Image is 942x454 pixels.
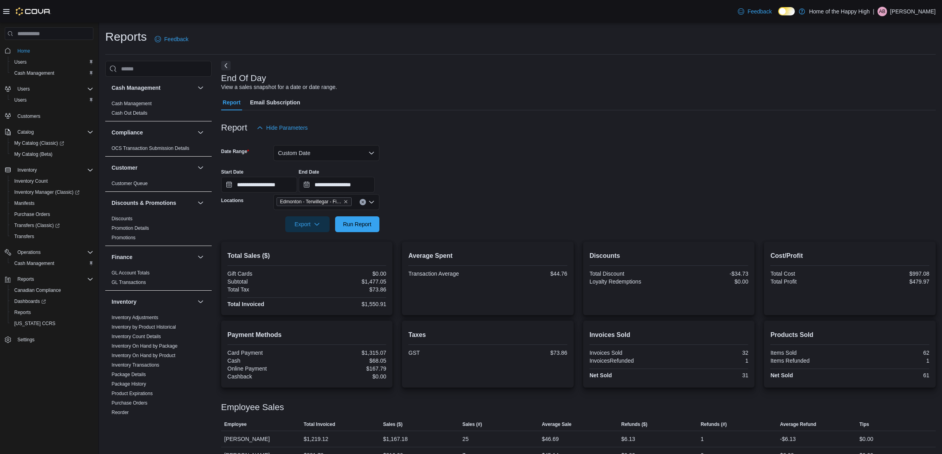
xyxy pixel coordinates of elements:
h2: Payment Methods [227,330,387,340]
button: Canadian Compliance [8,285,97,296]
h2: Invoices Sold [589,330,749,340]
button: Export [285,216,330,232]
div: Card Payment [227,350,305,356]
span: Reports [17,276,34,282]
div: Cashback [227,373,305,380]
button: Inventory [14,165,40,175]
a: Cash Out Details [112,110,148,116]
span: Home [14,45,93,55]
span: Canadian Compliance [14,287,61,293]
button: Finance [196,252,205,262]
span: Inventory Transactions [112,362,159,368]
div: $73.86 [309,286,387,293]
span: Inventory On Hand by Product [112,352,175,359]
div: Gift Cards [227,271,305,277]
a: Inventory Count [11,176,51,186]
a: My Catalog (Classic) [11,138,67,148]
span: Inventory [14,165,93,175]
button: Inventory [112,298,194,306]
a: Transfers (Classic) [11,221,63,230]
button: Inventory [196,297,205,306]
span: Dashboards [14,298,46,305]
div: Cash [227,358,305,364]
a: GL Account Totals [112,270,150,276]
button: Settings [2,334,97,345]
div: Items Sold [770,350,848,356]
span: Operations [17,249,41,255]
a: Inventory Manager (Classic) [11,187,83,197]
span: Feedback [747,8,771,15]
button: Run Report [335,216,379,232]
h3: Discounts & Promotions [112,199,176,207]
span: Edmonton - Terwillegar - Fire & Flower [280,198,342,206]
span: Canadian Compliance [11,286,93,295]
a: My Catalog (Beta) [11,149,56,159]
a: [US_STATE] CCRS [11,319,59,328]
span: Reports [14,309,31,316]
span: Promotion Details [112,225,149,231]
div: 1 [701,434,704,444]
div: Finance [105,268,212,290]
div: Transaction Average [408,271,486,277]
a: Dashboards [8,296,97,307]
div: Total Tax [227,286,305,293]
button: Catalog [14,127,37,137]
a: Transfers (Classic) [8,220,97,231]
button: Users [8,95,97,106]
a: Inventory Count Details [112,334,161,339]
img: Cova [16,8,51,15]
button: Open list of options [368,199,375,205]
div: $68.05 [309,358,387,364]
a: Reports [11,308,34,317]
div: $1,477.05 [309,278,387,285]
span: Inventory Count [14,178,48,184]
a: Users [11,57,30,67]
a: Package Details [112,372,146,377]
span: Users [11,95,93,105]
h3: End Of Day [221,74,266,83]
button: Customers [2,110,97,122]
div: $0.00 [309,373,387,380]
input: Press the down key to open a popover containing a calendar. [299,177,375,193]
a: My Catalog (Classic) [8,138,97,149]
button: Finance [112,253,194,261]
span: Report [223,95,241,110]
span: Users [14,97,27,103]
button: Cash Management [196,83,205,93]
div: $167.79 [309,365,387,372]
span: Inventory On Hand by Package [112,343,178,349]
a: Purchase Orders [11,210,53,219]
label: Locations [221,197,244,204]
a: Inventory Manager (Classic) [8,187,97,198]
span: Users [11,57,93,67]
a: Settings [14,335,38,344]
a: Cash Management [11,259,57,268]
div: GST [408,350,486,356]
button: Users [2,83,97,95]
button: My Catalog (Beta) [8,149,97,160]
button: Transfers [8,231,97,242]
span: My Catalog (Beta) [11,149,93,159]
span: Inventory Adjustments [112,314,158,321]
span: Reports [14,274,93,284]
span: Customers [14,111,93,121]
a: Customers [14,112,44,121]
button: Reports [2,274,97,285]
div: Subtotal [227,278,305,285]
span: Discounts [112,216,133,222]
span: Export [290,216,325,232]
span: Users [14,84,93,94]
div: 62 [851,350,929,356]
span: Feedback [164,35,188,43]
div: Total Profit [770,278,848,285]
span: Sales (#) [462,421,482,428]
div: 25 [462,434,469,444]
button: Discounts & Promotions [196,198,205,208]
span: Settings [14,335,93,344]
div: View a sales snapshot for a date or date range. [221,83,337,91]
button: Reports [8,307,97,318]
div: $1,315.07 [309,350,387,356]
button: Users [14,84,33,94]
span: Catalog [17,129,34,135]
